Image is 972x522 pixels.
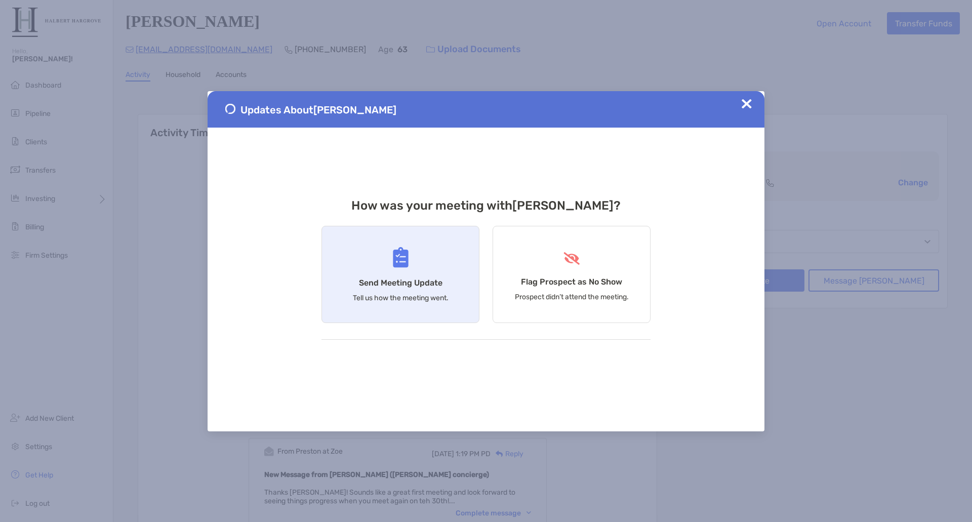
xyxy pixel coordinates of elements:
img: Close Updates Zoe [742,99,752,109]
h4: Flag Prospect as No Show [521,277,622,287]
img: Send Meeting Update 1 [225,104,235,114]
img: Send Meeting Update [393,247,409,268]
p: Tell us how the meeting went. [353,294,449,302]
h3: How was your meeting with [PERSON_NAME] ? [321,198,651,213]
h4: Send Meeting Update [359,278,442,288]
span: Updates About [PERSON_NAME] [240,104,396,116]
p: Prospect didn’t attend the meeting. [515,293,629,301]
img: Flag Prospect as No Show [562,252,581,265]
